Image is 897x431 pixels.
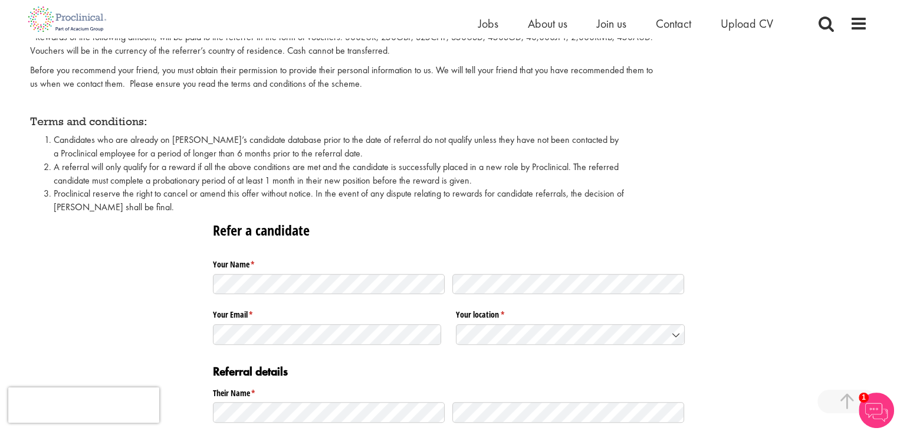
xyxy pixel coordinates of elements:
[859,393,869,403] span: 1
[213,383,685,399] legend: Their Name
[656,16,691,31] a: Contact
[213,220,685,240] h1: Refer a candidate
[30,116,654,128] h4: Terms and conditions:
[213,305,442,321] label: Your Email
[30,64,654,91] p: Before you recommend your friend, you must obtain their permission to provide their personal info...
[452,274,685,295] input: Last
[456,305,685,321] legend: Your location
[478,16,498,31] a: Jobs
[54,187,654,214] li: Proclinical reserve the right to cancel or amend this offer without notice. In the event of any d...
[213,274,445,295] input: First
[452,402,685,423] input: Last
[213,363,685,380] h2: Referral details
[30,31,654,58] p: *Rewards of the following amount, will be paid to the referrer in the form of vouchers: 300EUR, 2...
[54,133,619,159] span: Candidates who are already on [PERSON_NAME]’s candidate database prior to the date of referral do...
[528,16,567,31] a: About us
[456,324,685,345] input: Country
[859,393,894,428] img: Chatbot
[54,161,654,188] li: A referral will only qualify for a reward if all the above conditions are met and the candidate i...
[213,402,445,423] input: First
[721,16,773,31] a: Upload CV
[213,255,685,270] legend: Your Name
[597,16,626,31] a: Join us
[8,387,159,423] iframe: reCAPTCHA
